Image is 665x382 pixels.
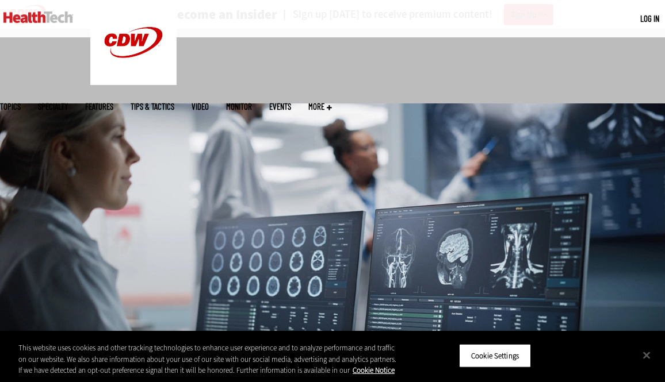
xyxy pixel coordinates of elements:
button: Close [634,342,659,368]
span: Specialty [38,102,68,111]
img: Home [3,11,73,23]
div: This website uses cookies and other tracking technologies to enhance user experience and to analy... [18,342,399,376]
a: Features [85,102,113,111]
a: CDW [90,76,177,88]
a: Events [269,102,291,111]
a: More information about your privacy [353,365,395,375]
div: User menu [640,13,659,25]
span: More [308,102,332,111]
a: Log in [640,13,659,24]
a: Tips & Tactics [131,102,174,111]
a: Video [192,102,209,111]
button: Cookie Settings [459,344,531,368]
a: MonITor [226,102,252,111]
